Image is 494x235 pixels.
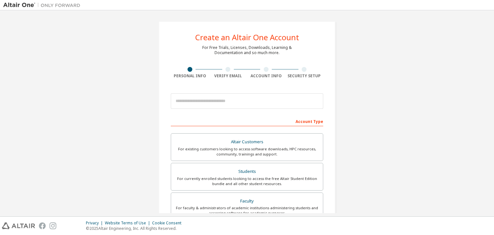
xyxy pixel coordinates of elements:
img: instagram.svg [50,222,56,229]
div: Personal Info [171,73,209,79]
div: Verify Email [209,73,247,79]
div: Altair Customers [175,137,319,146]
div: Faculty [175,197,319,206]
div: Create an Altair One Account [195,33,299,41]
div: Students [175,167,319,176]
div: For Free Trials, Licenses, Downloads, Learning & Documentation and so much more. [202,45,292,55]
div: Privacy [86,221,105,226]
p: © 2025 Altair Engineering, Inc. All Rights Reserved. [86,226,185,231]
div: For currently enrolled students looking to access the free Altair Student Edition bundle and all ... [175,176,319,186]
div: For existing customers looking to access software downloads, HPC resources, community, trainings ... [175,146,319,157]
div: Cookie Consent [152,221,185,226]
div: Website Terms of Use [105,221,152,226]
div: Account Type [171,116,323,126]
div: For faculty & administrators of academic institutions administering students and accessing softwa... [175,205,319,216]
img: Altair One [3,2,84,8]
div: Account Info [247,73,285,79]
img: facebook.svg [39,222,46,229]
div: Security Setup [285,73,324,79]
img: altair_logo.svg [2,222,35,229]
